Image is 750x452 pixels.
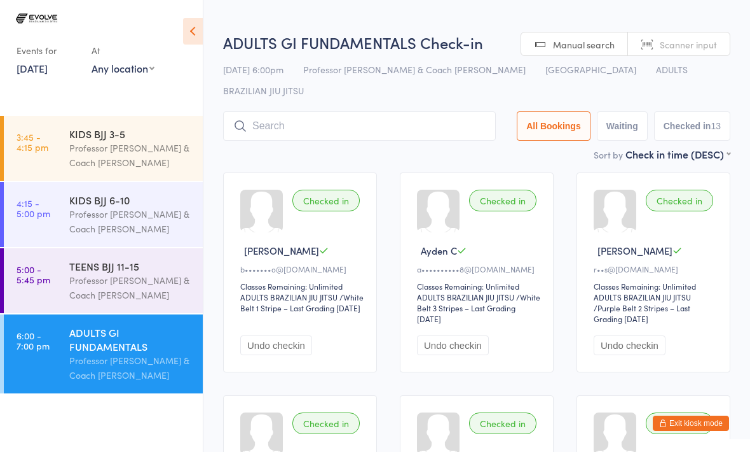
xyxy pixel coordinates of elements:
time: 3:45 - 4:15 pm [17,132,48,152]
a: 5:00 -5:45 pmTEENS BJJ 11-15Professor [PERSON_NAME] & Coach [PERSON_NAME] [4,248,203,313]
span: Manual search [553,38,615,51]
div: Classes Remaining: Unlimited [240,281,364,292]
button: Waiting [597,111,648,141]
time: 6:00 - 7:00 pm [17,330,50,351]
div: Professor [PERSON_NAME] & Coach [PERSON_NAME] [69,273,192,302]
h2: ADULTS GI FUNDAMENTALS Check-in [223,32,730,53]
div: Checked in [646,413,713,434]
span: / Purple Belt 2 Stripes – Last Grading [DATE] [594,302,690,324]
div: Classes Remaining: Unlimited [594,281,717,292]
span: / White Belt 3 Stripes – Last Grading [DATE] [417,292,540,324]
div: Checked in [469,413,536,434]
div: a••••••••••8@[DOMAIN_NAME] [417,264,540,274]
label: Sort by [594,148,623,161]
div: ADULTS BRAZILIAN JIU JITSU [240,292,337,302]
span: [PERSON_NAME] [244,244,319,257]
div: Check in time (DESC) [625,147,730,161]
img: Evolve Brazilian Jiu Jitsu [13,10,60,27]
div: Events for [17,40,79,61]
a: 4:15 -5:00 pmKIDS BJJ 6-10Professor [PERSON_NAME] & Coach [PERSON_NAME] [4,182,203,247]
time: 5:00 - 5:45 pm [17,264,50,285]
div: Checked in [292,190,360,211]
div: Professor [PERSON_NAME] & Coach [PERSON_NAME] [69,207,192,236]
div: ADULTS GI FUNDAMENTALS [69,325,192,353]
div: KIDS BJJ 3-5 [69,127,192,141]
span: [DATE] 6:00pm [223,63,283,76]
div: Checked in [646,190,713,211]
div: TEENS BJJ 11-15 [69,259,192,273]
button: Undo checkin [240,335,312,355]
button: Exit kiosk mode [653,416,729,431]
time: 4:15 - 5:00 pm [17,198,50,218]
div: ADULTS BRAZILIAN JIU JITSU [594,292,691,302]
div: r••s@[DOMAIN_NAME] [594,264,717,274]
div: Professor [PERSON_NAME] & Coach [PERSON_NAME] [69,353,192,383]
div: Any location [92,61,154,75]
a: [DATE] [17,61,48,75]
button: Undo checkin [594,335,665,355]
span: [PERSON_NAME] [597,244,672,257]
span: Scanner input [660,38,717,51]
div: Professor [PERSON_NAME] & Coach [PERSON_NAME] [69,141,192,170]
a: 6:00 -7:00 pmADULTS GI FUNDAMENTALSProfessor [PERSON_NAME] & Coach [PERSON_NAME] [4,314,203,393]
div: b•••••••o@[DOMAIN_NAME] [240,264,364,274]
div: ADULTS BRAZILIAN JIU JITSU [417,292,514,302]
input: Search [223,111,496,141]
span: Ayden C [421,244,457,257]
div: At [92,40,154,61]
div: Checked in [469,190,536,211]
a: 3:45 -4:15 pmKIDS BJJ 3-5Professor [PERSON_NAME] & Coach [PERSON_NAME] [4,116,203,181]
div: KIDS BJJ 6-10 [69,193,192,207]
div: Checked in [292,413,360,434]
div: Classes Remaining: Unlimited [417,281,540,292]
button: Undo checkin [417,335,489,355]
button: Checked in13 [654,111,730,141]
button: All Bookings [517,111,590,141]
span: Professor [PERSON_NAME] & Coach [PERSON_NAME] [303,63,526,76]
span: [GEOGRAPHIC_DATA] [545,63,636,76]
div: 13 [711,121,721,131]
